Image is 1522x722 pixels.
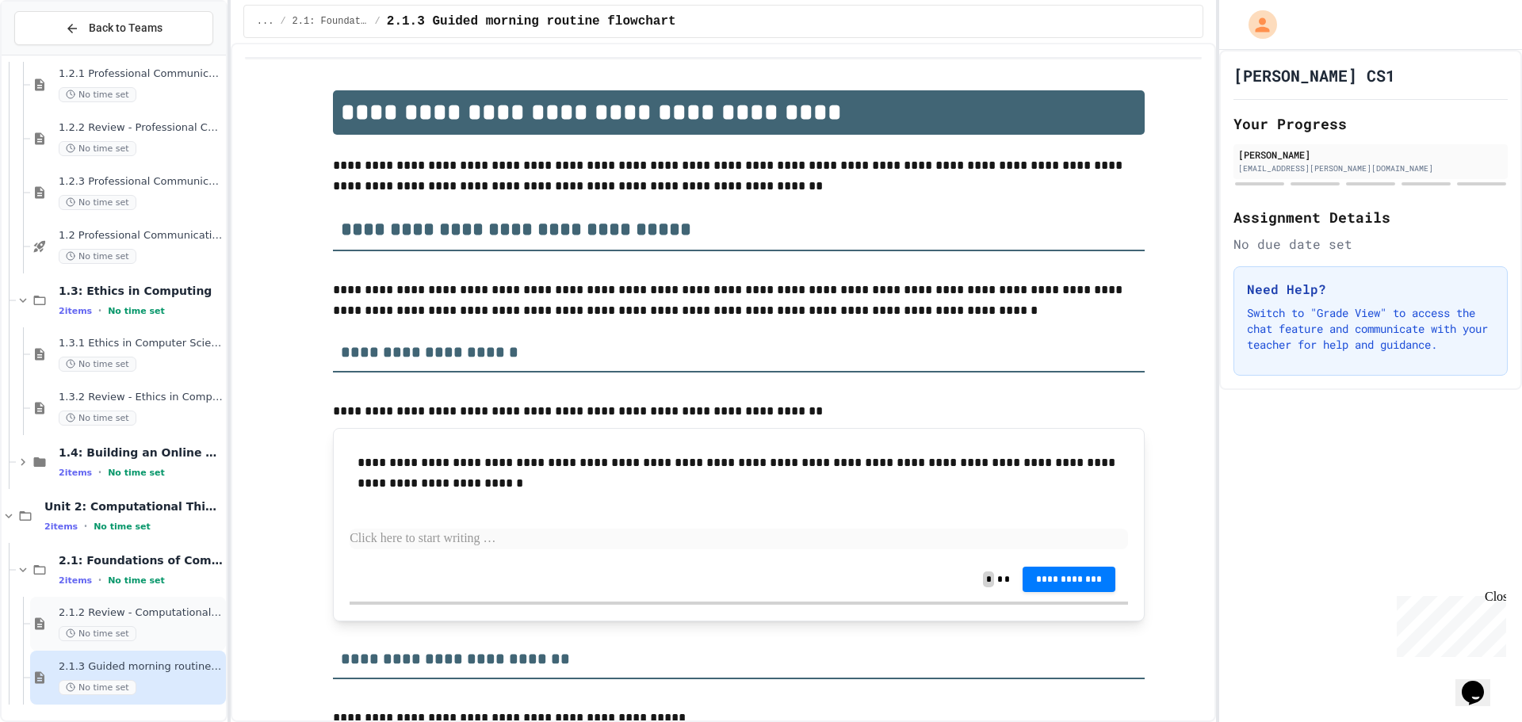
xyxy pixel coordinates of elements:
[59,249,136,264] span: No time set
[1232,6,1281,43] div: My Account
[1233,113,1508,135] h2: Your Progress
[14,11,213,45] button: Back to Teams
[59,141,136,156] span: No time set
[59,575,92,586] span: 2 items
[98,574,101,586] span: •
[59,121,223,135] span: 1.2.2 Review - Professional Communication
[59,195,136,210] span: No time set
[1455,659,1506,706] iframe: chat widget
[59,468,92,478] span: 2 items
[98,466,101,479] span: •
[1247,305,1494,353] p: Switch to "Grade View" to access the chat feature and communicate with your teacher for help and ...
[98,304,101,317] span: •
[1233,206,1508,228] h2: Assignment Details
[387,12,676,31] span: 2.1.3 Guided morning routine flowchart
[6,6,109,101] div: Chat with us now!Close
[1238,147,1503,162] div: [PERSON_NAME]
[59,606,223,620] span: 2.1.2 Review - Computational Thinking and Problem Solving
[59,175,223,189] span: 1.2.3 Professional Communication Challenge
[59,411,136,426] span: No time set
[1238,162,1503,174] div: [EMAIL_ADDRESS][PERSON_NAME][DOMAIN_NAME]
[59,337,223,350] span: 1.3.1 Ethics in Computer Science
[44,521,78,532] span: 2 items
[59,626,136,641] span: No time set
[108,575,165,586] span: No time set
[293,15,369,28] span: 2.1: Foundations of Computational Thinking
[59,229,223,243] span: 1.2 Professional Communication
[108,468,165,478] span: No time set
[280,15,285,28] span: /
[59,357,136,372] span: No time set
[1233,235,1508,254] div: No due date set
[59,67,223,81] span: 1.2.1 Professional Communication
[59,445,223,460] span: 1.4: Building an Online Presence
[1247,280,1494,299] h3: Need Help?
[44,499,223,514] span: Unit 2: Computational Thinking & Problem-Solving
[59,306,92,316] span: 2 items
[1233,64,1395,86] h1: [PERSON_NAME] CS1
[59,87,136,102] span: No time set
[257,15,274,28] span: ...
[108,306,165,316] span: No time set
[94,521,151,532] span: No time set
[1390,590,1506,657] iframe: chat widget
[84,520,87,533] span: •
[59,284,223,298] span: 1.3: Ethics in Computing
[89,20,163,36] span: Back to Teams
[59,680,136,695] span: No time set
[59,391,223,404] span: 1.3.2 Review - Ethics in Computer Science
[375,15,380,28] span: /
[59,553,223,567] span: 2.1: Foundations of Computational Thinking
[59,660,223,674] span: 2.1.3 Guided morning routine flowchart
